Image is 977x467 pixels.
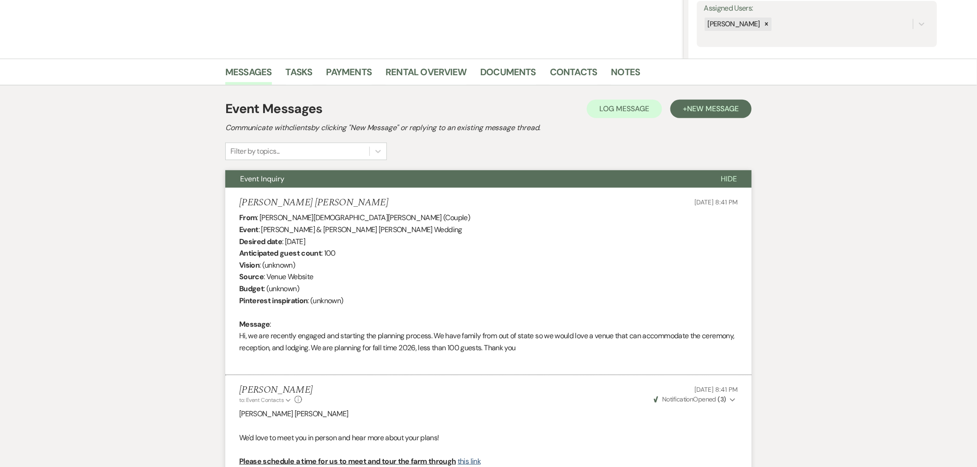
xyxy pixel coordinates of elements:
b: From [239,213,257,222]
div: Filter by topics... [230,146,280,157]
a: Documents [480,65,536,85]
a: Contacts [550,65,597,85]
span: We'd love to meet you in person and hear more about your plans! [239,433,439,443]
div: [PERSON_NAME] [705,18,761,31]
h5: [PERSON_NAME] [239,384,313,396]
b: Vision [239,260,259,270]
b: Desired date [239,237,282,246]
span: Hide [721,174,737,184]
span: [DATE] 8:41 PM [695,198,738,206]
h2: Communicate with clients by clicking "New Message" or replying to an existing message thread. [225,122,752,133]
a: this link [458,456,481,466]
span: Log Message [600,104,649,114]
span: Notification [662,395,693,403]
button: to: Event Contacts [239,396,292,404]
div: : [PERSON_NAME][DEMOGRAPHIC_DATA][PERSON_NAME] (Couple) : [PERSON_NAME] & [PERSON_NAME] [PERSON_N... [239,212,738,365]
u: Please schedule a time for us to meet and tour the farm through [239,456,456,466]
span: New Message [688,104,739,114]
span: Event Inquiry [240,174,284,184]
a: Payments [326,65,372,85]
button: +New Message [670,100,752,118]
a: Rental Overview [386,65,466,85]
b: Budget [239,284,264,293]
button: Hide [706,170,752,188]
b: Source [239,272,264,281]
span: to: Event Contacts [239,396,283,404]
b: Anticipated guest count [239,248,321,258]
b: Message [239,319,270,329]
a: Notes [611,65,640,85]
strong: ( 3 ) [718,395,726,403]
button: Log Message [587,100,662,118]
button: Event Inquiry [225,170,706,188]
a: Messages [225,65,272,85]
p: [PERSON_NAME] [PERSON_NAME] [239,408,738,420]
b: Pinterest inspiration [239,296,308,305]
h1: Event Messages [225,99,323,119]
b: Event [239,225,259,234]
h5: [PERSON_NAME] [PERSON_NAME] [239,197,388,209]
label: Assigned Users: [704,2,930,15]
span: Opened [654,395,726,403]
span: [DATE] 8:41 PM [695,385,738,394]
button: NotificationOpened (3) [652,395,738,404]
a: Tasks [286,65,313,85]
